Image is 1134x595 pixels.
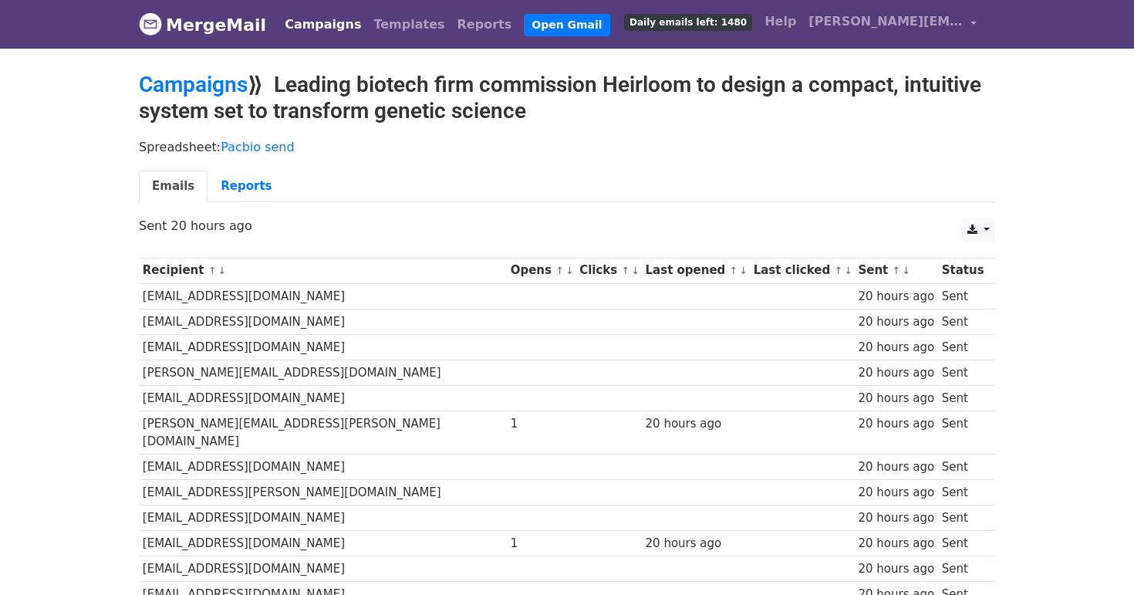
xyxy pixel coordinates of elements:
a: [PERSON_NAME][EMAIL_ADDRESS][DOMAIN_NAME] [802,6,983,42]
a: Emails [139,171,208,202]
a: ↑ [834,265,842,276]
td: [EMAIL_ADDRESS][DOMAIN_NAME] [139,505,507,531]
a: Campaigns [139,72,248,97]
td: [EMAIL_ADDRESS][DOMAIN_NAME] [139,309,507,334]
a: ↑ [730,265,738,276]
a: ↓ [631,265,640,276]
div: 1 [511,415,572,433]
td: Sent [938,283,987,309]
a: Daily emails left: 1480 [618,6,758,37]
td: [EMAIL_ADDRESS][DOMAIN_NAME] [139,454,507,479]
a: Help [758,6,802,37]
td: [PERSON_NAME][EMAIL_ADDRESS][DOMAIN_NAME] [139,360,507,386]
td: [EMAIL_ADDRESS][DOMAIN_NAME] [139,386,507,411]
a: Campaigns [278,9,367,40]
a: Pacbio send [221,140,294,154]
div: 20 hours ago [646,535,746,553]
th: Last clicked [750,258,855,283]
p: Sent 20 hours ago [139,218,995,234]
a: ↓ [739,265,748,276]
td: [PERSON_NAME][EMAIL_ADDRESS][PERSON_NAME][DOMAIN_NAME] [139,411,507,455]
td: Sent [938,479,987,505]
td: [EMAIL_ADDRESS][DOMAIN_NAME] [139,556,507,582]
td: Sent [938,454,987,479]
div: 20 hours ago [858,560,934,578]
h2: ⟫ Leading biotech firm commission Heirloom to design a compact, intuitive system set to transform... [139,72,995,123]
div: 20 hours ago [858,364,934,382]
th: Sent [855,258,938,283]
td: [EMAIL_ADDRESS][PERSON_NAME][DOMAIN_NAME] [139,479,507,505]
a: Reports [208,171,285,202]
div: 20 hours ago [858,484,934,502]
a: ↓ [218,265,226,276]
th: Status [938,258,987,283]
a: Open Gmail [524,14,609,36]
a: ↑ [555,265,564,276]
a: ↓ [565,265,574,276]
td: Sent [938,505,987,531]
div: 20 hours ago [858,339,934,357]
a: Reports [451,9,518,40]
div: 20 hours ago [858,288,934,306]
a: Templates [367,9,451,40]
td: Sent [938,411,987,455]
img: MergeMail logo [139,12,162,35]
span: Daily emails left: 1480 [624,14,752,31]
td: Sent [938,531,987,556]
div: 20 hours ago [646,415,746,433]
th: Clicks [575,258,641,283]
div: 20 hours ago [858,458,934,476]
th: Last opened [642,258,750,283]
a: ↑ [893,265,901,276]
td: [EMAIL_ADDRESS][DOMAIN_NAME] [139,334,507,360]
th: Recipient [139,258,507,283]
div: 20 hours ago [858,390,934,407]
td: [EMAIL_ADDRESS][DOMAIN_NAME] [139,531,507,556]
td: Sent [938,334,987,360]
div: 20 hours ago [858,313,934,331]
td: [EMAIL_ADDRESS][DOMAIN_NAME] [139,283,507,309]
a: ↑ [622,265,630,276]
td: Sent [938,309,987,334]
a: ↓ [902,265,910,276]
div: 20 hours ago [858,509,934,527]
th: Opens [507,258,576,283]
p: Spreadsheet: [139,139,995,155]
a: ↓ [844,265,852,276]
div: 20 hours ago [858,415,934,433]
div: 1 [511,535,572,553]
td: Sent [938,556,987,582]
td: Sent [938,386,987,411]
a: MergeMail [139,8,266,41]
span: [PERSON_NAME][EMAIL_ADDRESS][DOMAIN_NAME] [808,12,963,31]
div: 20 hours ago [858,535,934,553]
a: ↑ [208,265,217,276]
td: Sent [938,360,987,386]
